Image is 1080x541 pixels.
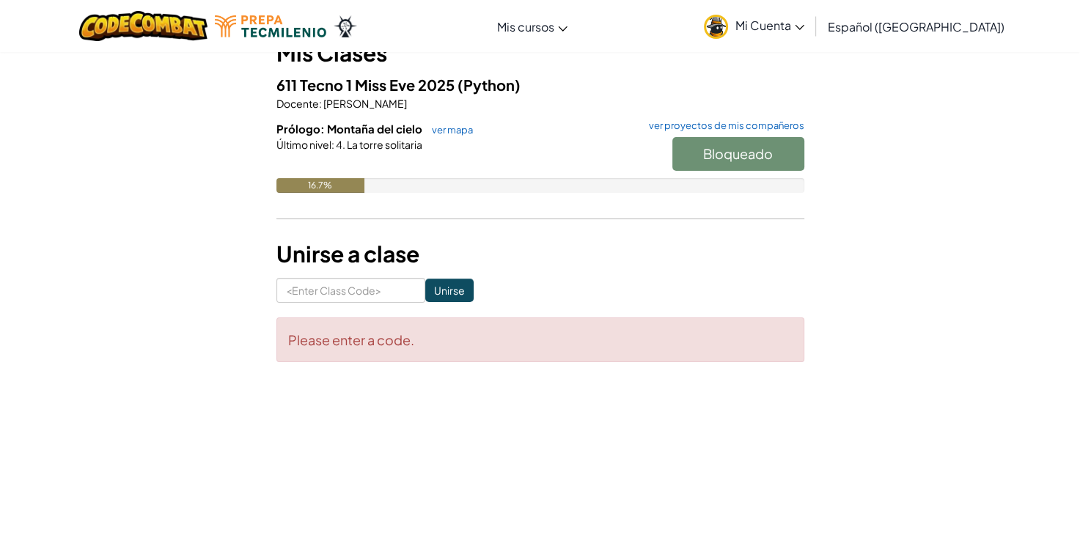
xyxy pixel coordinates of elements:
img: CodeCombat logo [79,11,207,41]
span: 4. [334,138,345,151]
a: ver proyectos de mis compañeros [642,121,804,130]
span: 611 Tecno 1 Miss Eve 2025 [276,76,458,94]
span: Mis cursos [497,19,554,34]
span: [PERSON_NAME] [322,97,407,110]
span: Prólogo: Montaña del cielo [276,122,425,136]
img: avatar [704,15,728,39]
img: Tecmilenio logo [215,15,326,37]
span: Docente [276,97,319,110]
a: Mis cursos [490,7,575,46]
div: 16.7% [276,178,364,193]
span: : [331,138,334,151]
a: Mi Cuenta [697,3,812,49]
a: ver mapa [425,124,473,136]
span: Último nivel [276,138,331,151]
h3: Unirse a clase [276,238,804,270]
span: Mi Cuenta [735,18,804,33]
a: Español ([GEOGRAPHIC_DATA]) [820,7,1012,46]
img: Ozaria [334,15,357,37]
input: Unirse [425,279,474,302]
span: : [319,97,322,110]
span: Español ([GEOGRAPHIC_DATA]) [828,19,1004,34]
span: (Python) [458,76,521,94]
span: La torre solitaria [345,138,422,151]
h3: Mis Clases [276,37,804,70]
input: <Enter Class Code> [276,278,425,303]
div: Please enter a code. [276,317,804,362]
